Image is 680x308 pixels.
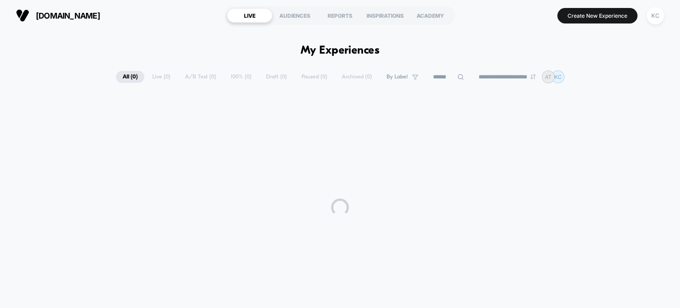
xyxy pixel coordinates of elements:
img: Visually logo [16,9,29,22]
p: AT [545,74,552,80]
h1: My Experiences [301,44,380,57]
button: Create New Experience [557,8,637,23]
span: By Label [386,74,408,80]
img: end [530,74,536,79]
div: LIVE [227,8,272,23]
div: ACADEMY [408,8,453,23]
div: KC [647,7,664,24]
button: [DOMAIN_NAME] [13,8,103,23]
span: All ( 0 ) [116,71,144,83]
div: INSPIRATIONS [363,8,408,23]
div: AUDIENCES [272,8,317,23]
div: REPORTS [317,8,363,23]
span: [DOMAIN_NAME] [36,11,100,20]
button: KC [644,7,667,25]
p: KC [554,74,562,80]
